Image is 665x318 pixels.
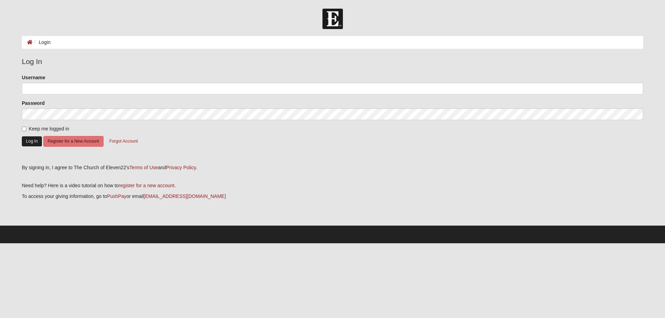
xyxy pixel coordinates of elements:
span: Keep me logged in [29,126,69,131]
button: Log In [22,136,42,146]
li: Login [33,39,51,46]
a: [EMAIL_ADDRESS][DOMAIN_NAME] [144,193,226,199]
input: Keep me logged in [22,127,26,131]
button: Forgot Account [105,136,142,147]
label: Username [22,74,45,81]
a: PushPay [107,193,126,199]
a: Terms of Use [130,165,158,170]
p: Need help? Here is a video tutorial on how to . [22,182,643,189]
button: Register for a New Account [43,136,104,147]
a: Privacy Policy [166,165,196,170]
img: Church of Eleven22 Logo [322,9,343,29]
div: By signing in, I agree to The Church of Eleven22's and . [22,164,643,171]
legend: Log In [22,56,643,67]
label: Password [22,100,45,107]
p: To access your giving information, go to or email [22,193,643,200]
a: register for a new account [118,183,174,188]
